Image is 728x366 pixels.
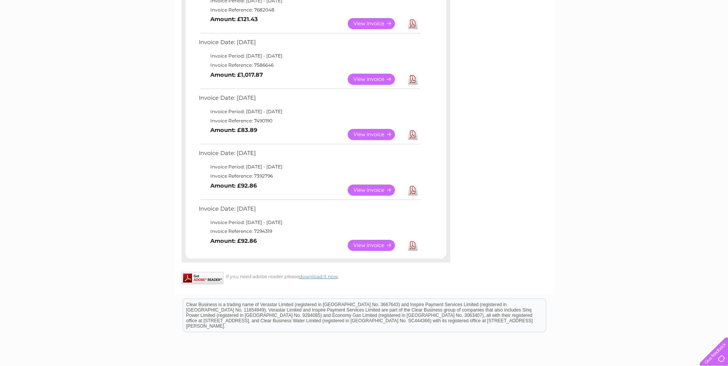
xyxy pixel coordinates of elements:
[182,272,450,279] div: If you need adobe reader please .
[197,51,421,61] td: Invoice Period: [DATE] - [DATE]
[348,185,404,196] a: View
[197,148,421,162] td: Invoice Date: [DATE]
[583,4,636,13] a: 0333 014 3131
[703,33,721,38] a: Log out
[197,37,421,51] td: Invoice Date: [DATE]
[661,33,672,38] a: Blog
[210,71,263,78] b: Amount: £1,017.87
[348,18,404,29] a: View
[197,162,421,171] td: Invoice Period: [DATE] - [DATE]
[299,274,338,279] a: download it now
[210,237,257,244] b: Amount: £92.86
[197,171,421,181] td: Invoice Reference: 7392796
[197,204,421,218] td: Invoice Date: [DATE]
[677,33,696,38] a: Contact
[408,18,418,29] a: Download
[197,61,421,70] td: Invoice Reference: 7586646
[348,74,404,85] a: View
[210,182,257,189] b: Amount: £92.86
[408,240,418,251] a: Download
[408,185,418,196] a: Download
[210,16,258,23] b: Amount: £121.43
[593,33,607,38] a: Water
[348,129,404,140] a: View
[612,33,629,38] a: Energy
[197,107,421,116] td: Invoice Period: [DATE] - [DATE]
[408,129,418,140] a: Download
[634,33,657,38] a: Telecoms
[25,20,64,43] img: logo.png
[210,127,257,134] b: Amount: £83.89
[408,74,418,85] a: Download
[197,218,421,227] td: Invoice Period: [DATE] - [DATE]
[197,227,421,236] td: Invoice Reference: 7294319
[197,5,421,15] td: Invoice Reference: 7682048
[197,116,421,125] td: Invoice Reference: 7490190
[197,93,421,107] td: Invoice Date: [DATE]
[348,240,404,251] a: View
[183,4,546,37] div: Clear Business is a trading name of Verastar Limited (registered in [GEOGRAPHIC_DATA] No. 3667643...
